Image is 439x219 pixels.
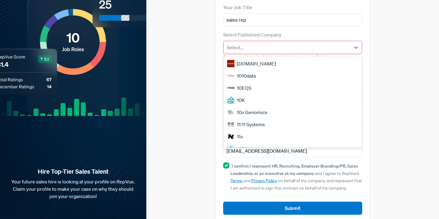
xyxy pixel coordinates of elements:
img: 10K [227,96,234,104]
p: Please select from the list of published companies on RepVue [223,54,362,60]
div: 120Water [223,143,362,155]
input: Title [223,13,362,26]
img: 10EQS [227,84,234,92]
div: 10EQS [223,82,362,94]
img: 11:11 Systems [227,121,234,128]
div: 10x Genomics [223,106,362,118]
span: and I agree to RepVue’s and on behalf of my company, and represent that I am authorized to sign t... [230,163,362,191]
label: # Of Open Sales Jobs [223,80,269,87]
div: 10K [223,94,362,106]
img: 120Water [227,145,234,152]
div: 1010data [223,70,362,82]
div: [DOMAIN_NAME] [223,57,362,70]
strong: I confirm I represent HR, Recruiting, Employer Branding/PR, Sales Leadership, or an executive at ... [230,163,358,176]
label: How will I primarily use RepVue? [223,107,293,115]
img: 1010data [227,72,234,79]
input: Email [223,144,362,157]
strong: Hire Top-Tier Sales Talent [10,168,137,176]
a: Terms [230,178,242,183]
div: 11:11 Systems [223,118,362,130]
img: 11x [227,133,234,140]
div: 11x [223,130,362,143]
button: Submit [223,202,362,215]
img: 1000Bulbs.com [227,60,234,67]
img: 10x Genomics [227,109,234,116]
label: Your Job Title [223,4,252,11]
label: Select Published Company [223,31,281,38]
p: Your future sales hire is looking at your profile on RepVue. Claim your profile to make your case... [10,178,137,200]
p: Only published company profiles can claim a free account at this time. Please if you are interest... [223,65,362,78]
a: Privacy Policy [251,178,277,183]
label: Work Email [223,135,248,142]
